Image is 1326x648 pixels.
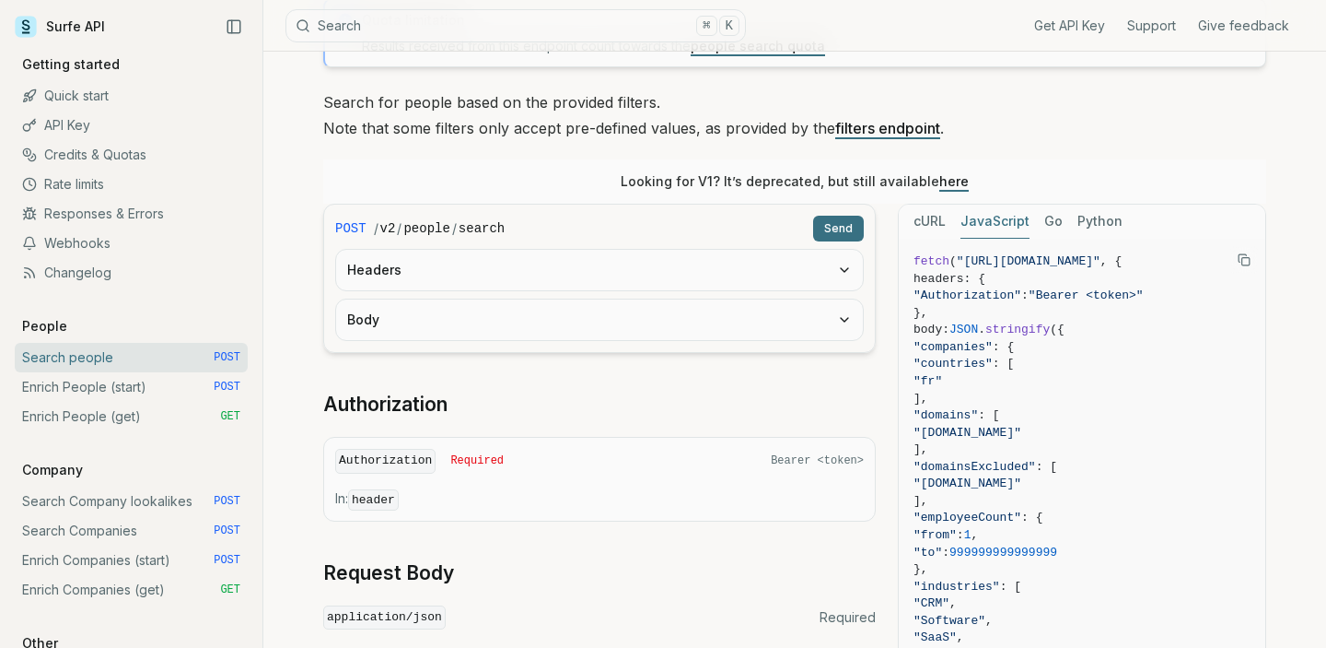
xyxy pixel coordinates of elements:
[214,553,240,568] span: POST
[820,608,876,627] span: Required
[15,140,248,170] a: Credits & Quotas
[913,580,1000,594] span: "industries"
[220,583,240,597] span: GET
[15,258,248,288] a: Changelog
[913,460,1036,474] span: "domainsExcluded"
[15,55,127,74] p: Getting started
[323,392,448,418] a: Authorization
[15,487,248,516] a: Search Company lookalikes POST
[15,229,248,258] a: Webhooks
[957,630,964,644] span: ,
[913,614,985,628] span: "Software"
[913,357,993,371] span: "countries"
[985,323,1050,336] span: stringify
[397,219,401,238] span: /
[1077,205,1122,239] button: Python
[913,205,946,239] button: cURL
[621,172,969,191] p: Looking for V1? It’s deprecated, but still available
[214,494,240,509] span: POST
[913,596,949,610] span: "CRM"
[957,528,964,542] span: :
[949,596,957,610] span: ,
[374,219,378,238] span: /
[913,408,978,422] span: "domains"
[719,16,739,36] kbd: K
[285,9,746,42] button: Search⌘K
[913,392,928,406] span: ],
[1021,511,1042,524] span: : {
[15,111,248,140] a: API Key
[452,219,457,238] span: /
[450,454,504,468] span: Required
[957,254,1100,268] span: "[URL][DOMAIN_NAME]"
[1029,289,1144,302] span: "Bearer <token>"
[913,289,1021,302] span: "Authorization"
[964,528,971,542] span: 1
[1036,460,1057,474] span: : [
[913,254,949,268] span: fetch
[15,516,248,546] a: Search Companies POST
[913,442,928,456] span: ],
[323,560,454,586] a: Request Body
[696,16,716,36] kbd: ⌘
[949,254,957,268] span: (
[813,216,864,242] button: Send
[15,461,90,479] p: Company
[949,546,1057,560] span: 999999999999999
[15,575,248,605] a: Enrich Companies (get) GET
[1100,254,1122,268] span: , {
[913,426,1021,440] span: "[DOMAIN_NAME]"
[403,219,449,238] code: people
[971,528,978,542] span: ,
[913,323,949,336] span: body:
[1044,205,1063,239] button: Go
[913,511,1021,524] span: "employeeCount"
[336,300,863,340] button: Body
[220,13,248,41] button: Collapse Sidebar
[913,528,957,542] span: "from"
[1127,17,1176,35] a: Support
[913,494,928,508] span: ],
[15,170,248,199] a: Rate limits
[1021,289,1029,302] span: :
[323,606,446,630] code: application/json
[960,205,1029,239] button: JavaScript
[459,219,505,238] code: search
[913,477,1021,490] span: "[DOMAIN_NAME]"
[1050,323,1064,336] span: ({
[1000,580,1021,594] span: : [
[336,250,863,290] button: Headers
[913,340,993,354] span: "companies"
[993,340,1014,354] span: : {
[949,323,978,336] span: JSON
[913,272,985,286] span: headers: {
[335,449,436,474] code: Authorization
[1198,17,1289,35] a: Give feedback
[15,81,248,111] a: Quick start
[771,454,864,468] span: Bearer <token>
[15,199,248,229] a: Responses & Errors
[978,408,999,422] span: : [
[939,173,969,189] a: here
[913,374,942,388] span: "fr"
[214,380,240,395] span: POST
[220,409,240,424] span: GET
[323,89,1266,141] p: Search for people based on the provided filters. Note that some filters only accept pre-defined v...
[913,630,957,644] span: "SaaS"
[835,119,940,137] a: filters endpoint
[15,13,105,41] a: Surfe API
[913,546,942,560] span: "to"
[335,489,864,510] p: In:
[978,323,985,336] span: .
[348,489,399,511] code: header
[15,317,75,336] p: People
[335,219,366,238] span: POST
[1230,246,1258,274] button: Copy Text
[985,614,993,628] span: ,
[214,350,240,365] span: POST
[913,562,928,576] span: },
[942,546,949,560] span: :
[15,402,248,431] a: Enrich People (get) GET
[913,306,928,320] span: },
[15,546,248,575] a: Enrich Companies (start) POST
